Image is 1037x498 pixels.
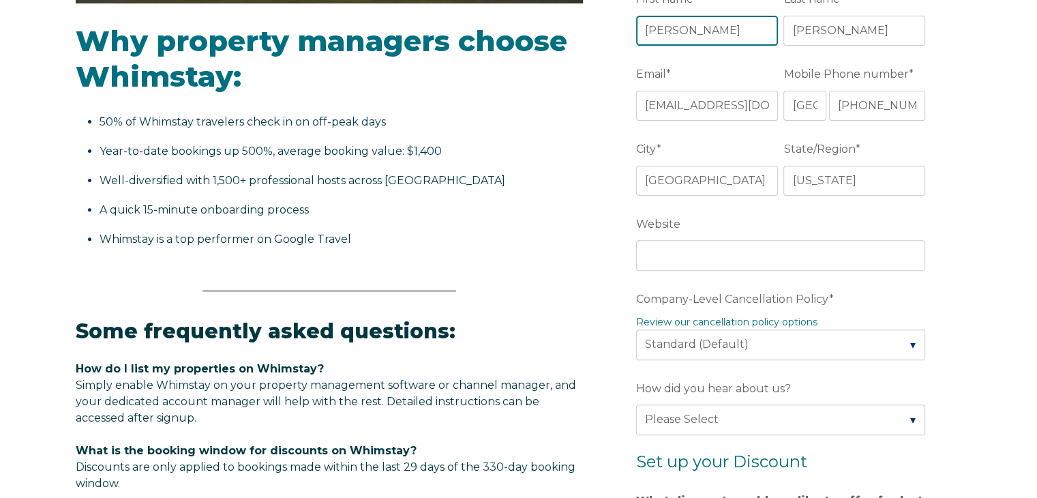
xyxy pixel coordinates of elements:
[100,233,351,246] span: Whimstay is a top performer on Google Travel
[783,138,855,160] span: State/Region
[76,362,324,375] span: How do I list my properties on Whimstay?
[76,319,455,344] span: Some frequently asked questions:
[76,23,567,95] span: Why property managers choose Whimstay:
[636,138,657,160] span: City
[100,115,386,128] span: 50% of Whimstay travelers check in on off-peak days
[76,460,575,490] span: Discounts are only applied to bookings made within the last 29 days of the 330-day booking window.
[100,145,442,158] span: Year-to-date bookings up 500%, average booking value: $1,400
[636,214,680,235] span: Website
[76,379,576,424] span: Simply enable Whimstay on your property management software or channel manager, and your dedicate...
[100,174,505,187] span: Well-diversified with 1,500+ professional hosts across [GEOGRAPHIC_DATA]
[636,378,791,399] span: How did you hear about us?
[636,452,807,471] span: Set up your Discount
[636,316,817,328] a: Review our cancellation policy options
[783,63,908,85] span: Mobile Phone number
[636,289,829,310] span: Company-Level Cancellation Policy
[636,63,666,85] span: Email
[100,203,309,216] span: A quick 15-minute onboarding process
[76,444,417,457] span: What is the booking window for discounts on Whimstay?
